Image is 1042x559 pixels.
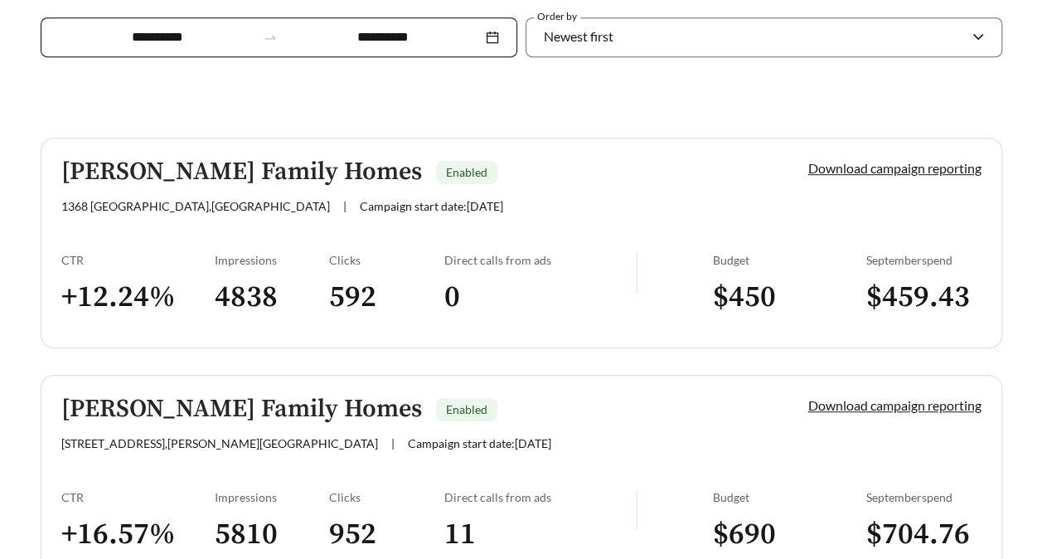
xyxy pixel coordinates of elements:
[444,253,636,267] div: Direct calls from ads
[408,436,551,450] span: Campaign start date: [DATE]
[61,253,215,267] div: CTR
[808,160,981,176] a: Download campaign reporting
[343,199,347,213] span: |
[329,516,444,553] h3: 952
[360,199,503,213] span: Campaign start date: [DATE]
[446,165,487,179] span: Enabled
[329,279,444,316] h3: 592
[866,516,981,553] h3: $ 704.76
[329,490,444,504] div: Clicks
[713,516,866,553] h3: $ 690
[866,279,981,316] h3: $ 459.43
[61,199,330,213] span: 1368 [GEOGRAPHIC_DATA] , [GEOGRAPHIC_DATA]
[713,279,866,316] h3: $ 450
[61,396,422,423] h5: [PERSON_NAME] Family Homes
[329,253,444,267] div: Clicks
[263,30,278,45] span: to
[636,490,637,530] img: line
[215,490,330,504] div: Impressions
[61,436,378,450] span: [STREET_ADDRESS] , [PERSON_NAME][GEOGRAPHIC_DATA]
[444,516,636,553] h3: 11
[215,279,330,316] h3: 4838
[444,490,636,504] div: Direct calls from ads
[215,253,330,267] div: Impressions
[444,279,636,316] h3: 0
[544,28,613,44] span: Newest first
[391,436,395,450] span: |
[61,490,215,504] div: CTR
[713,253,866,267] div: Budget
[446,402,487,416] span: Enabled
[866,253,981,267] div: September spend
[61,516,215,553] h3: + 16.57 %
[215,516,330,553] h3: 5810
[61,158,422,186] h5: [PERSON_NAME] Family Homes
[263,30,278,45] span: swap-right
[41,138,1002,348] a: [PERSON_NAME] Family HomesEnabled1368 [GEOGRAPHIC_DATA],[GEOGRAPHIC_DATA]|Campaign start date:[DA...
[61,279,215,316] h3: + 12.24 %
[866,490,981,504] div: September spend
[713,490,866,504] div: Budget
[636,253,637,293] img: line
[808,397,981,413] a: Download campaign reporting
